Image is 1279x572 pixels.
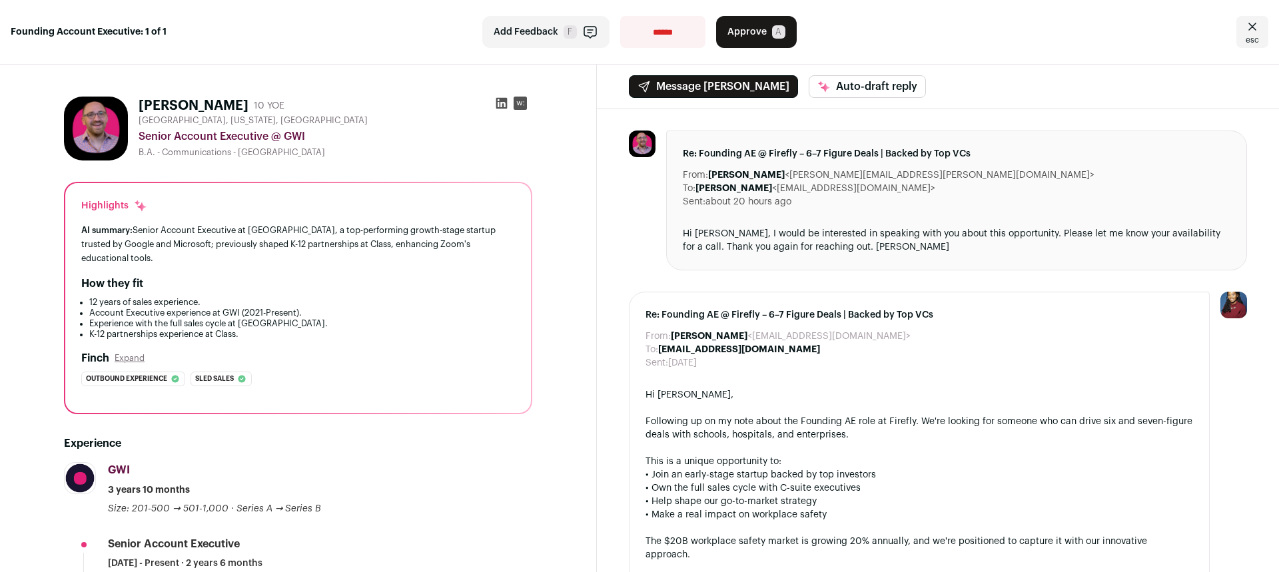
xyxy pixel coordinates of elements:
div: Hi [PERSON_NAME], I would be interested in speaking with you about this opportunity. Please let m... [683,227,1230,254]
button: Message [PERSON_NAME] [629,75,798,98]
b: [PERSON_NAME] [695,184,772,193]
span: Outbound experience [86,372,167,386]
h1: [PERSON_NAME] [139,97,248,115]
dd: about 20 hours ago [705,195,791,208]
dd: [DATE] [668,356,697,370]
span: F [564,25,577,39]
b: [EMAIL_ADDRESS][DOMAIN_NAME] [658,345,820,354]
li: K-12 partnerships experience at Class. [89,329,515,340]
span: · [231,502,234,515]
dt: Sent: [645,356,668,370]
span: Size: 201-500 → 501-1,000 [108,504,228,513]
span: [GEOGRAPHIC_DATA], [US_STATE], [GEOGRAPHIC_DATA] [139,115,368,126]
dd: <[EMAIL_ADDRESS][DOMAIN_NAME]> [671,330,911,343]
div: Senior Account Executive at [GEOGRAPHIC_DATA], a top-performing growth-stage startup trusted by G... [81,223,515,265]
span: AI summary: [81,226,133,234]
div: B.A. - Communications - [GEOGRAPHIC_DATA] [139,147,532,158]
div: 10 YOE [254,99,284,113]
button: Auto-draft reply [809,75,926,98]
button: Add Feedback F [482,16,610,48]
img: 592ba6caa7b9124943df56f1c2d290e10ae2c5fc7ba361628cc77dfbb938cc54.jpg [629,131,655,157]
span: Re: Founding AE @ Firefly – 6–7 Figure Deals | Backed by Top VCs [645,308,1193,322]
dd: <[PERSON_NAME][EMAIL_ADDRESS][PERSON_NAME][DOMAIN_NAME]> [708,168,1094,182]
li: 12 years of sales experience. [89,297,515,308]
div: Senior Account Executive @ GWI [139,129,532,144]
span: A [772,25,785,39]
h2: Experience [64,435,532,451]
img: 592ba6caa7b9124943df56f1c2d290e10ae2c5fc7ba361628cc77dfbb938cc54.jpg [64,97,128,160]
span: [DATE] - Present · 2 years 6 months [108,557,262,570]
dt: To: [645,343,658,356]
span: 3 years 10 months [108,483,190,497]
span: Sled sales [195,372,234,386]
b: [PERSON_NAME] [671,332,747,341]
h2: Finch [81,350,109,366]
button: Approve A [716,16,797,48]
span: Add Feedback [494,25,558,39]
button: Expand [115,353,145,364]
div: Senior Account Executive [108,537,240,551]
dt: Sent: [683,195,705,208]
dt: From: [645,330,671,343]
span: Approve [727,25,767,39]
li: Experience with the full sales cycle at [GEOGRAPHIC_DATA]. [89,318,515,329]
span: Series A → Series B [236,504,322,513]
dd: <[EMAIL_ADDRESS][DOMAIN_NAME]> [695,182,935,195]
li: Account Executive experience at GWI (2021-Present). [89,308,515,318]
span: GWI [108,465,130,475]
span: Re: Founding AE @ Firefly – 6–7 Figure Deals | Backed by Top VCs [683,147,1230,160]
img: 9f72d6090bd68f92d131c77c87cdb8caa4113d338f1f4292f44d88b45c3aa526.png [65,463,95,493]
div: Highlights [81,199,147,212]
dt: To: [683,182,695,195]
img: 10010497-medium_jpg [1220,292,1247,318]
a: Close [1236,16,1268,48]
b: [PERSON_NAME] [708,170,785,180]
h2: How they fit [81,276,143,292]
span: esc [1246,35,1259,45]
strong: Founding Account Executive: 1 of 1 [11,25,167,39]
dt: From: [683,168,708,182]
